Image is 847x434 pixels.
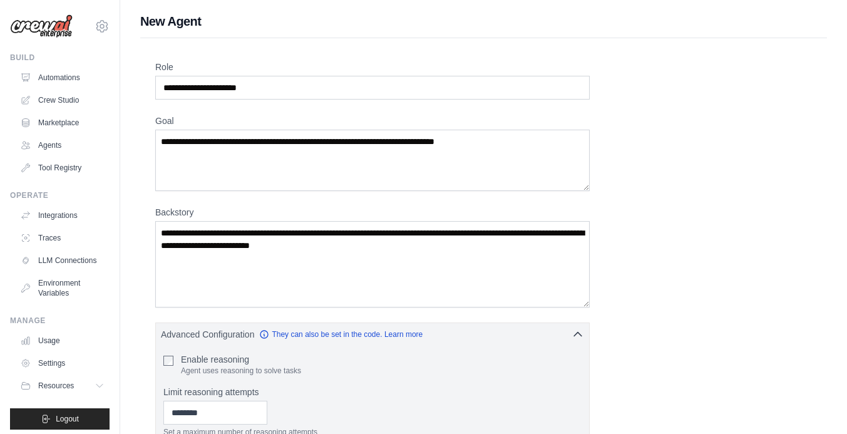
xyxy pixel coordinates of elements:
[10,316,110,326] div: Manage
[15,135,110,155] a: Agents
[56,414,79,424] span: Logout
[15,251,110,271] a: LLM Connections
[38,381,74,391] span: Resources
[10,53,110,63] div: Build
[15,228,110,248] a: Traces
[15,353,110,373] a: Settings
[15,331,110,351] a: Usage
[181,353,301,366] label: Enable reasoning
[259,329,423,339] a: They can also be set in the code. Learn more
[15,273,110,303] a: Environment Variables
[15,376,110,396] button: Resources
[15,113,110,133] a: Marketplace
[155,115,590,127] label: Goal
[140,13,827,30] h1: New Agent
[155,206,590,219] label: Backstory
[181,366,301,376] p: Agent uses reasoning to solve tasks
[161,328,254,341] span: Advanced Configuration
[15,90,110,110] a: Crew Studio
[10,14,73,38] img: Logo
[10,190,110,200] div: Operate
[15,68,110,88] a: Automations
[156,323,589,346] button: Advanced Configuration They can also be set in the code. Learn more
[155,61,590,73] label: Role
[15,205,110,225] a: Integrations
[163,386,582,398] label: Limit reasoning attempts
[15,158,110,178] a: Tool Registry
[10,408,110,430] button: Logout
